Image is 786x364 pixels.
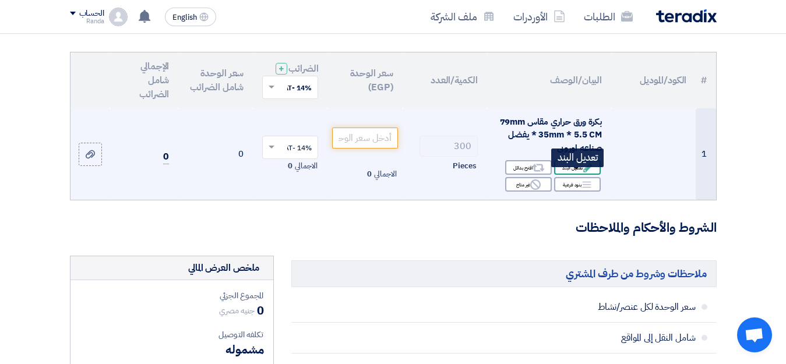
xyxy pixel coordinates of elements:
span: الاجمالي [295,160,317,172]
div: ملخص العرض المالي [188,261,259,275]
span: English [172,13,197,22]
ng-select: VAT [262,136,318,159]
div: غير متاح [505,177,552,192]
input: RFQ_STEP1.ITEMS.2.AMOUNT_TITLE [420,136,478,157]
span: 0 [288,160,292,172]
span: Pieces [453,160,476,172]
th: # [696,52,715,108]
div: Open chat [737,317,772,352]
span: سعر الوحدة لكل عنصر/نشاط [388,301,696,313]
span: 0 [367,168,372,180]
th: سعر الوحدة (EGP) [327,52,402,108]
th: الإجمالي شامل الضرائب [110,52,178,108]
img: Teradix logo [656,9,717,23]
th: سعر الوحدة شامل الضرائب [178,52,253,108]
a: الأوردرات [504,3,574,30]
th: الضرائب [253,52,327,108]
span: مشموله [225,341,263,358]
button: English [165,8,216,26]
span: + [279,62,284,76]
span: شامل النقل إلى المواقع [388,332,696,344]
img: profile_test.png [109,8,128,26]
input: أدخل سعر الوحدة [332,128,397,149]
h5: ملاحظات وشروط من طرف المشتري [291,260,717,287]
div: Randa [70,18,104,24]
a: الطلبات [574,3,642,30]
div: تعديل البند [551,149,604,167]
div: اقترح بدائل [505,160,552,175]
span: 0 [163,150,169,164]
td: 0 [178,108,253,200]
td: 1 [696,108,715,200]
th: الكود/الموديل [611,52,696,108]
a: ملف الشركة [421,3,504,30]
span: بكرة ورق حراري مقاس 79mm * 35mm * 5.5 CM يفضل صناعه اوروبى [500,115,602,154]
span: جنيه مصري [219,305,254,317]
span: الاجمالي [374,168,396,180]
div: تكلفه التوصيل [80,328,264,341]
div: المجموع الجزئي [80,289,264,302]
div: بنود فرعية [554,177,601,192]
div: الحساب [79,9,104,19]
th: الكمية/العدد [403,52,487,108]
span: 0 [257,302,264,319]
h3: الشروط والأحكام والملاحظات [70,219,717,237]
th: البيان/الوصف [487,52,611,108]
